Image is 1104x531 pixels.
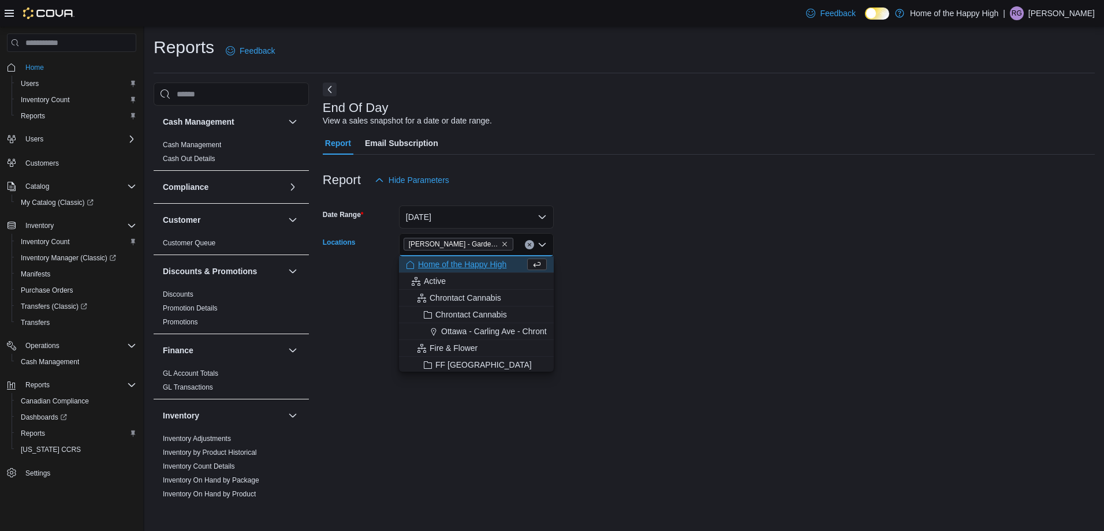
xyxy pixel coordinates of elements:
[163,410,199,421] h3: Inventory
[286,343,300,357] button: Finance
[2,131,141,147] button: Users
[404,238,513,250] span: Brandon - Meadows - Garden Variety
[7,54,136,511] nav: Complex example
[370,169,454,192] button: Hide Parameters
[801,2,860,25] a: Feedback
[163,369,218,377] a: GL Account Totals
[16,394,94,408] a: Canadian Compliance
[12,354,141,370] button: Cash Management
[21,302,87,311] span: Transfers (Classic)
[163,345,284,356] button: Finance
[399,306,554,323] button: Chrontact Cannabis
[12,234,141,250] button: Inventory Count
[163,116,284,128] button: Cash Management
[2,218,141,234] button: Inventory
[21,378,54,392] button: Reports
[21,413,67,422] span: Dashboards
[163,304,218,312] a: Promotion Details
[25,380,50,390] span: Reports
[12,266,141,282] button: Manifests
[12,76,141,92] button: Users
[21,445,81,454] span: [US_STATE] CCRS
[12,298,141,315] a: Transfers (Classic)
[163,383,213,391] a: GL Transactions
[16,109,136,123] span: Reports
[2,338,141,354] button: Operations
[16,443,136,457] span: Washington CCRS
[163,317,198,327] span: Promotions
[12,393,141,409] button: Canadian Compliance
[163,448,257,457] a: Inventory by Product Historical
[163,214,200,226] h3: Customer
[2,59,141,76] button: Home
[163,140,221,149] span: Cash Management
[21,357,79,367] span: Cash Management
[16,283,136,297] span: Purchase Orders
[163,503,233,513] span: Inventory Transactions
[1012,6,1022,20] span: RG
[163,290,193,299] span: Discounts
[163,476,259,485] span: Inventory On Hand by Package
[286,264,300,278] button: Discounts & Promotions
[163,214,284,226] button: Customer
[21,95,70,104] span: Inventory Count
[25,63,44,72] span: Home
[16,235,74,249] a: Inventory Count
[16,77,43,91] a: Users
[163,116,234,128] h3: Cash Management
[12,315,141,331] button: Transfers
[163,141,221,149] a: Cash Management
[163,434,231,443] span: Inventory Adjustments
[430,342,478,354] span: Fire & Flower
[21,156,64,170] a: Customers
[1010,6,1024,20] div: Renee Grexton
[12,409,141,425] a: Dashboards
[399,290,554,306] button: Chrontact Cannabis
[154,236,309,255] div: Customer
[16,427,136,440] span: Reports
[240,45,275,57] span: Feedback
[21,339,136,353] span: Operations
[21,155,136,170] span: Customers
[16,316,136,330] span: Transfers
[409,238,499,250] span: [PERSON_NAME] - Garden Variety
[163,304,218,313] span: Promotion Details
[25,341,59,350] span: Operations
[21,270,50,279] span: Manifests
[163,181,208,193] h3: Compliance
[286,409,300,422] button: Inventory
[21,219,58,233] button: Inventory
[16,267,136,281] span: Manifests
[21,429,45,438] span: Reports
[399,205,554,229] button: [DATE]
[16,355,84,369] a: Cash Management
[286,115,300,129] button: Cash Management
[435,359,532,371] span: FF [GEOGRAPHIC_DATA]
[21,466,55,480] a: Settings
[12,92,141,108] button: Inventory Count
[2,154,141,171] button: Customers
[21,339,64,353] button: Operations
[163,345,193,356] h3: Finance
[418,259,506,270] span: Home of the Happy High
[16,316,54,330] a: Transfers
[163,490,256,498] a: Inventory On Hand by Product
[163,383,213,392] span: GL Transactions
[323,115,492,127] div: View a sales snapshot for a date or date range.
[12,195,141,211] a: My Catalog (Classic)
[16,196,136,210] span: My Catalog (Classic)
[163,369,218,378] span: GL Account Totals
[16,235,136,249] span: Inventory Count
[21,180,54,193] button: Catalog
[325,132,351,155] span: Report
[163,318,198,326] a: Promotions
[163,181,284,193] button: Compliance
[16,300,92,313] a: Transfers (Classic)
[12,250,141,266] a: Inventory Manager (Classic)
[2,377,141,393] button: Reports
[163,435,231,443] a: Inventory Adjustments
[399,357,554,373] button: FF [GEOGRAPHIC_DATA]
[21,318,50,327] span: Transfers
[501,241,508,248] button: Remove Brandon - Meadows - Garden Variety from selection in this group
